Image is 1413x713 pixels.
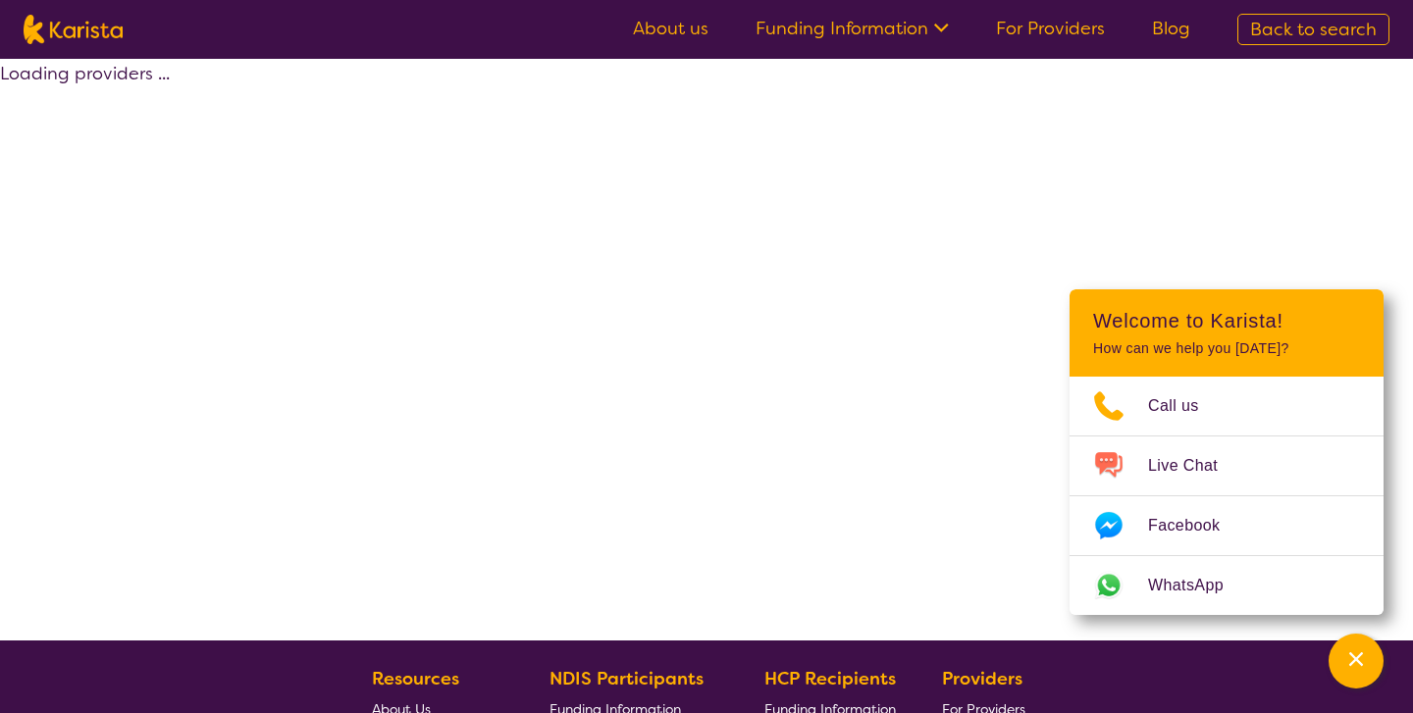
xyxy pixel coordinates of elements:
[1148,451,1241,481] span: Live Chat
[1148,571,1247,600] span: WhatsApp
[1237,14,1389,45] a: Back to search
[756,17,949,40] a: Funding Information
[633,17,708,40] a: About us
[1070,289,1384,615] div: Channel Menu
[942,667,1022,690] b: Providers
[1070,377,1384,615] ul: Choose channel
[1148,511,1243,540] span: Facebook
[1070,556,1384,615] a: Web link opens in a new tab.
[1148,391,1223,421] span: Call us
[996,17,1105,40] a: For Providers
[549,667,704,690] b: NDIS Participants
[1093,309,1360,332] h2: Welcome to Karista!
[1329,634,1384,688] button: Channel Menu
[24,15,123,44] img: Karista logo
[1152,17,1190,40] a: Blog
[1250,18,1377,41] span: Back to search
[1093,340,1360,357] p: How can we help you [DATE]?
[372,667,459,690] b: Resources
[764,667,896,690] b: HCP Recipients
